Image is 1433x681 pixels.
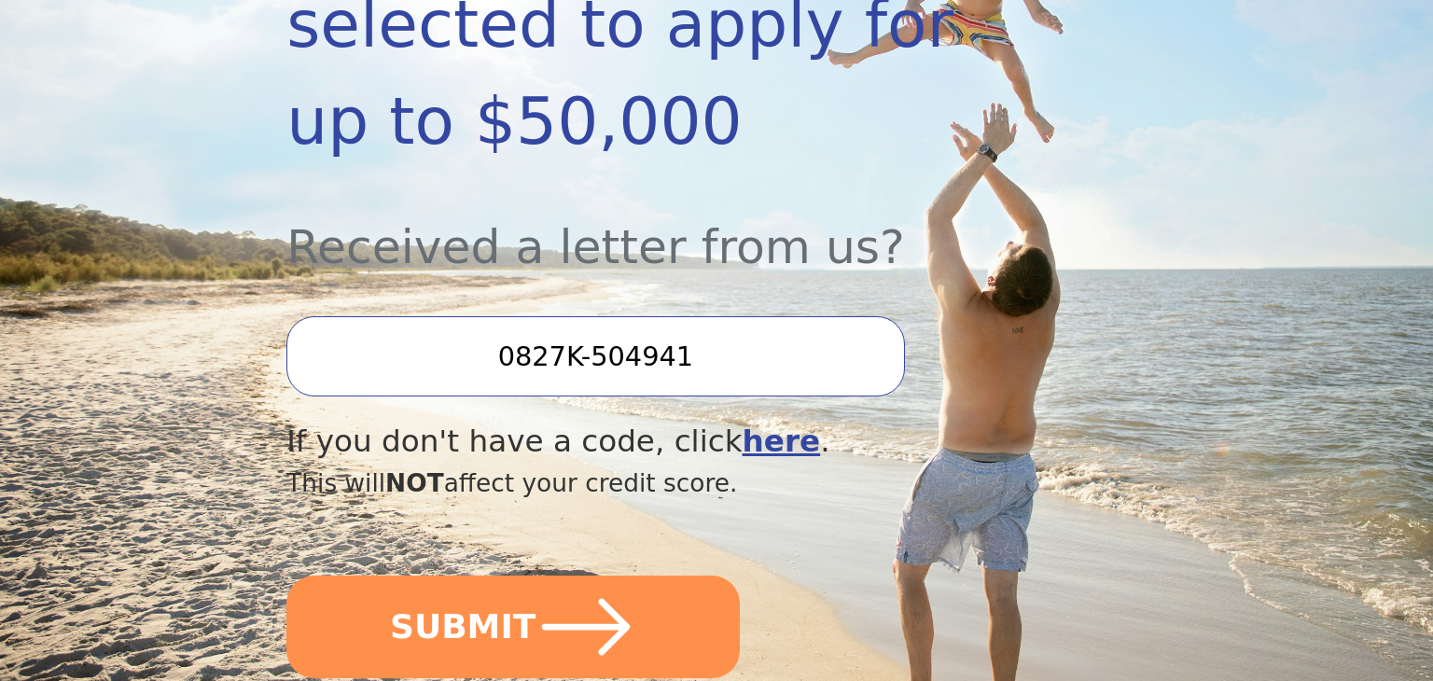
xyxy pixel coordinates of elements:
[385,468,444,497] span: NOT
[286,170,1017,283] div: Received a letter from us?
[286,316,904,396] input: Enter your Offer Code:
[743,424,821,459] a: here
[286,419,1017,465] div: If you don't have a code, click .
[286,576,740,678] button: SUBMIT
[286,465,1017,502] div: This will affect your credit score.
